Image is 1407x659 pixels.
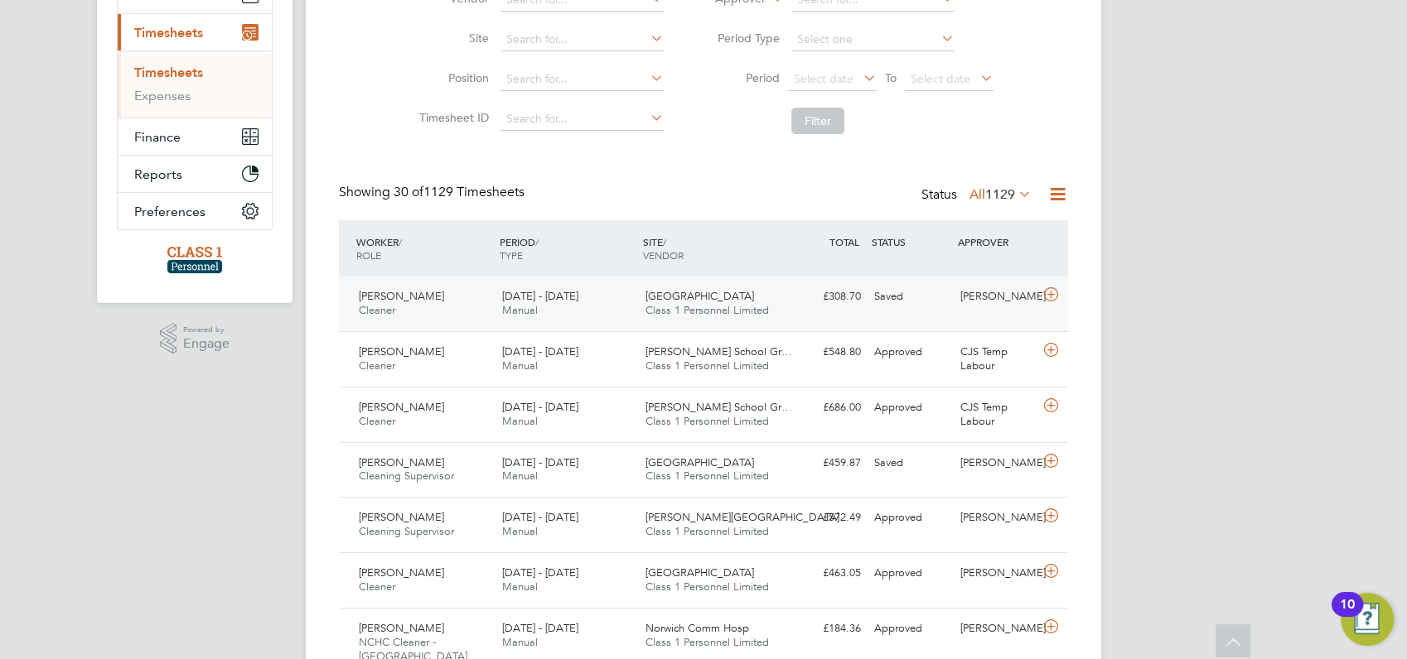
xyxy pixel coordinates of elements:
div: PERIOD [496,227,639,270]
span: Class 1 Personnel Limited [645,580,769,594]
span: Manual [502,580,538,594]
button: Reports [118,156,272,192]
span: [GEOGRAPHIC_DATA] [645,455,754,469]
span: [PERSON_NAME] [359,289,444,303]
a: Expenses [134,88,191,103]
label: Position [414,70,489,85]
div: £548.80 [781,339,868,366]
span: Manual [502,469,538,483]
div: Showing [339,184,528,201]
span: Manual [502,635,538,649]
span: Timesheets [134,25,203,41]
span: [PERSON_NAME] School Gr… [645,344,792,358]
span: [PERSON_NAME][GEOGRAPHIC_DATA] [645,510,839,524]
span: ROLE [356,248,381,262]
span: Preferences [134,204,205,219]
div: [PERSON_NAME] [954,450,1040,477]
span: Cleaner [359,580,395,594]
span: 1129 Timesheets [394,184,525,200]
span: Finance [134,129,181,145]
div: Saved [868,450,954,477]
div: APPROVER [954,227,1040,257]
span: TOTAL [829,235,859,248]
label: Timesheet ID [414,110,489,125]
div: STATUS [868,227,954,257]
span: To [880,67,902,89]
span: Class 1 Personnel Limited [645,414,769,428]
span: Class 1 Personnel Limited [645,303,769,317]
span: / [399,235,402,248]
label: All [969,186,1032,203]
span: / [535,235,539,248]
input: Select one [791,28,955,51]
span: Norwich Comm Hosp [645,621,749,635]
span: / [663,235,666,248]
span: Engage [183,337,230,351]
div: £463.05 [781,560,868,587]
span: [DATE] - [DATE] [502,344,578,358]
div: Approved [868,504,954,532]
a: Timesheets [134,65,203,80]
span: Class 1 Personnel Limited [645,524,769,538]
div: Status [921,184,1035,207]
div: £308.70 [781,283,868,310]
img: class1personnel-logo-retina.png [167,247,223,273]
div: 10 [1340,604,1355,626]
label: Period [705,70,780,85]
div: CJS Temp Labour [954,394,1040,435]
div: WORKER [352,227,496,270]
span: [PERSON_NAME] [359,455,444,469]
button: Timesheets [118,14,272,51]
button: Preferences [118,193,272,229]
div: Saved [868,283,954,310]
span: [DATE] - [DATE] [502,455,578,469]
span: Class 1 Personnel Limited [645,358,769,373]
span: [PERSON_NAME] School Gr… [645,400,792,414]
span: [DATE] - [DATE] [502,400,578,414]
div: [PERSON_NAME] [954,283,1040,310]
a: Powered byEngage [160,323,230,354]
span: TYPE [500,248,523,262]
span: Cleaning Supervisor [359,524,454,538]
span: Select date [911,71,970,86]
div: SITE [639,227,782,270]
span: [PERSON_NAME] [359,400,444,414]
span: Manual [502,358,538,373]
span: Class 1 Personnel Limited [645,635,769,649]
button: Finance [118,118,272,155]
span: [DATE] - [DATE] [502,565,578,580]
span: [GEOGRAPHIC_DATA] [645,289,754,303]
div: [PERSON_NAME] [954,504,1040,532]
span: [GEOGRAPHIC_DATA] [645,565,754,580]
span: [PERSON_NAME] [359,344,444,358]
span: 1129 [985,186,1015,203]
span: [PERSON_NAME] [359,621,444,635]
span: [PERSON_NAME] [359,510,444,524]
input: Search for... [500,108,664,131]
div: Approved [868,394,954,421]
div: £572.49 [781,504,868,532]
div: Approved [868,339,954,366]
div: [PERSON_NAME] [954,560,1040,587]
div: £184.36 [781,615,868,642]
span: Powered by [183,323,230,337]
span: Select date [794,71,853,86]
span: Reports [134,166,182,182]
button: Filter [791,108,844,134]
span: Cleaning Supervisor [359,469,454,483]
div: £686.00 [781,394,868,421]
label: Site [414,31,489,46]
span: [PERSON_NAME] [359,565,444,580]
span: Cleaner [359,303,395,317]
span: Manual [502,414,538,428]
span: Cleaner [359,358,395,373]
span: Class 1 Personnel Limited [645,469,769,483]
a: Go to home page [117,247,273,273]
div: [PERSON_NAME] [954,615,1040,642]
span: VENDOR [643,248,684,262]
span: [DATE] - [DATE] [502,289,578,303]
span: Manual [502,524,538,538]
div: Timesheets [118,51,272,118]
input: Search for... [500,68,664,91]
span: [DATE] - [DATE] [502,510,578,524]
